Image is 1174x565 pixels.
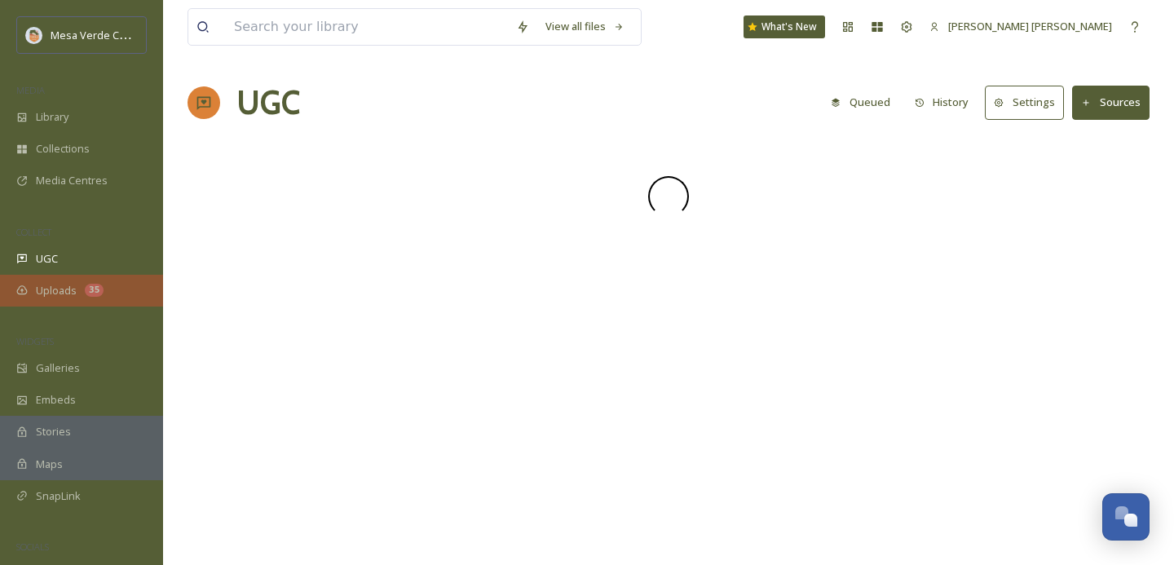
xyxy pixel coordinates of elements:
[36,141,90,157] span: Collections
[985,86,1064,119] button: Settings
[36,392,76,408] span: Embeds
[744,15,825,38] a: What's New
[823,86,907,118] a: Queued
[16,84,45,96] span: MEDIA
[36,360,80,376] span: Galleries
[36,457,63,472] span: Maps
[36,283,77,298] span: Uploads
[36,251,58,267] span: UGC
[16,335,54,347] span: WIDGETS
[985,86,1072,119] a: Settings
[236,78,300,127] a: UGC
[36,109,68,125] span: Library
[537,11,633,42] a: View all files
[16,541,49,553] span: SOCIALS
[907,86,978,118] button: History
[921,11,1120,42] a: [PERSON_NAME] [PERSON_NAME]
[1072,86,1150,119] button: Sources
[26,27,42,43] img: MVC%20SnapSea%20logo%20%281%29.png
[85,284,104,297] div: 35
[16,226,51,238] span: COLLECT
[36,424,71,439] span: Stories
[823,86,898,118] button: Queued
[51,27,151,42] span: Mesa Verde Country
[36,488,81,504] span: SnapLink
[226,9,508,45] input: Search your library
[36,173,108,188] span: Media Centres
[1102,493,1150,541] button: Open Chat
[907,86,986,118] a: History
[948,19,1112,33] span: [PERSON_NAME] [PERSON_NAME]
